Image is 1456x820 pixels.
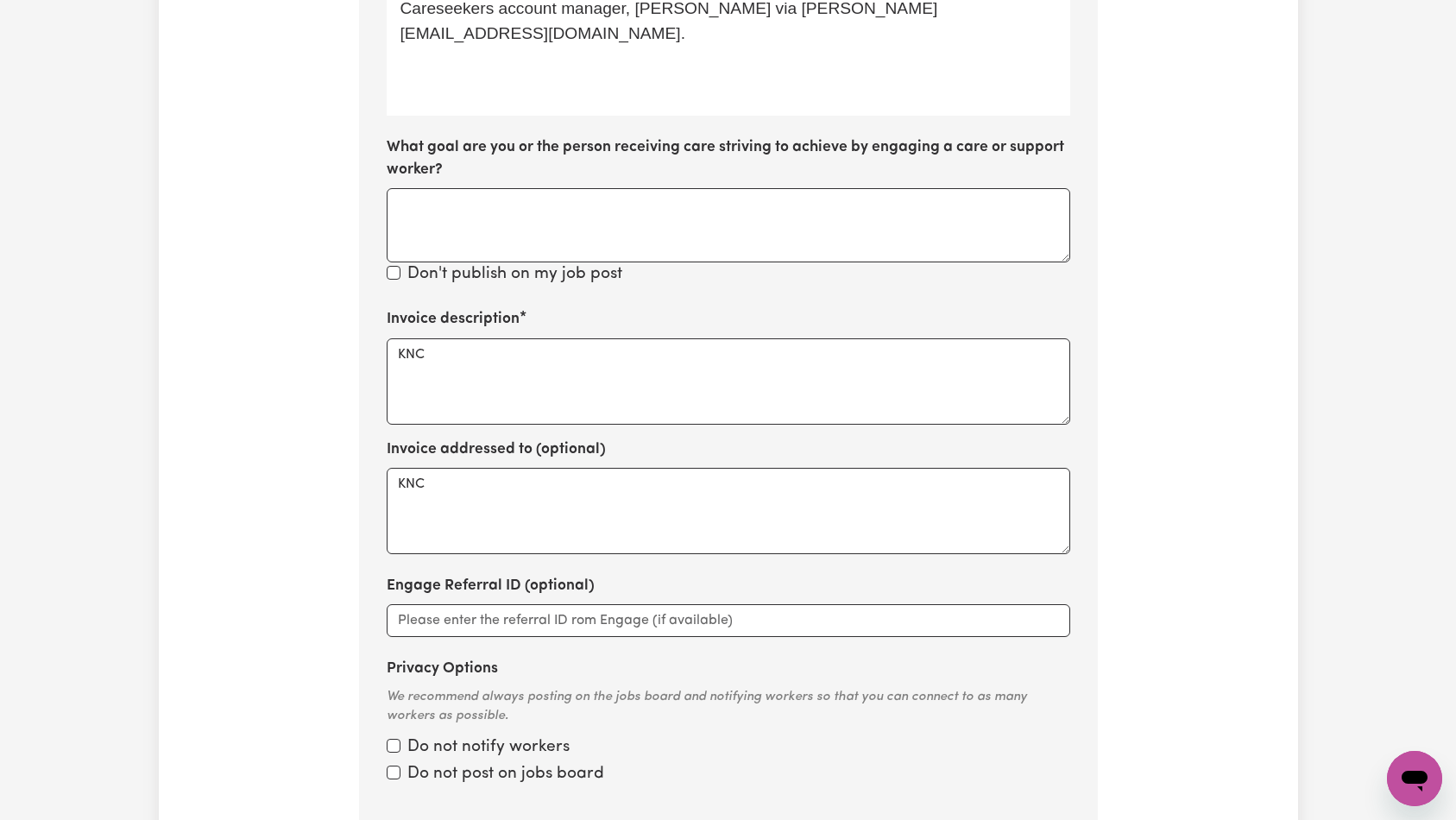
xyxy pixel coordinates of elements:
[407,762,604,787] label: Do not post on jobs board
[387,136,1070,182] label: What goal are you or the person receiving care striving to achieve by engaging a care or support ...
[387,438,606,461] label: Invoice addressed to (optional)
[1387,751,1442,806] iframe: Button to launch messaging window
[387,688,1070,727] div: We recommend always posting on the jobs board and notifying workers so that you can connect to as...
[387,575,595,597] label: Engage Referral ID (optional)
[387,604,1070,637] input: Please enter the referral ID rom Engage (if available)
[387,338,1070,425] textarea: KNC
[407,735,570,760] label: Do not notify workers
[407,262,622,287] label: Don't publish on my job post
[387,308,520,331] label: Invoice description
[387,658,498,680] label: Privacy Options
[387,468,1070,554] textarea: KNC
